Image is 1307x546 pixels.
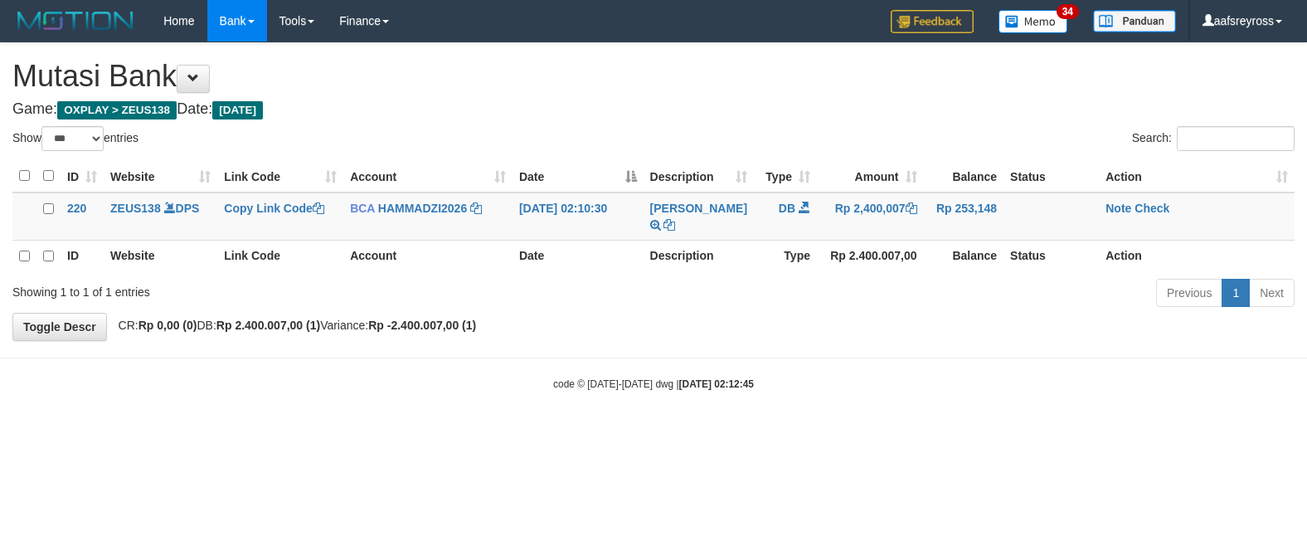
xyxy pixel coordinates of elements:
a: Copy MARWATI to clipboard [663,218,675,232]
th: Status [1003,240,1099,272]
strong: Rp -2.400.007,00 (1) [368,319,476,332]
h1: Mutasi Bank [12,60,1295,93]
a: 1 [1222,279,1250,307]
th: ID: activate to sort column ascending [61,160,104,193]
strong: [DATE] 02:12:45 [679,378,754,390]
a: Copy Link Code [224,202,324,215]
a: HAMMADZI2026 [378,202,467,215]
label: Show entries [12,126,138,151]
th: Link Code: activate to sort column ascending [217,160,343,193]
th: Account: activate to sort column ascending [343,160,513,193]
h4: Game: Date: [12,101,1295,118]
img: Feedback.jpg [891,10,974,33]
th: Website [104,240,217,272]
a: Copy HAMMADZI2026 to clipboard [470,202,482,215]
th: Type [754,240,817,272]
td: [DATE] 02:10:30 [513,193,644,241]
th: Website: activate to sort column ascending [104,160,217,193]
span: OXPLAY > ZEUS138 [57,101,177,119]
span: DB [779,202,795,215]
th: Action [1099,240,1295,272]
strong: Rp 2.400.007,00 (1) [216,319,320,332]
a: Note [1105,202,1131,215]
img: MOTION_logo.png [12,8,138,33]
input: Search: [1177,126,1295,151]
a: ZEUS138 [110,202,161,215]
th: Date: activate to sort column descending [513,160,644,193]
th: Rp 2.400.007,00 [817,240,924,272]
span: [DATE] [212,101,263,119]
img: Button%20Memo.svg [998,10,1068,33]
img: panduan.png [1093,10,1176,32]
a: Next [1249,279,1295,307]
small: code © [DATE]-[DATE] dwg | [553,378,754,390]
a: [PERSON_NAME] [650,202,747,215]
a: Previous [1156,279,1222,307]
select: Showentries [41,126,104,151]
th: Balance [924,240,1004,272]
th: Account [343,240,513,272]
a: Toggle Descr [12,313,107,341]
span: CR: DB: Variance: [110,319,477,332]
span: BCA [350,202,375,215]
td: DPS [104,193,217,241]
div: Showing 1 to 1 of 1 entries [12,277,532,300]
th: Balance [924,160,1004,193]
span: 220 [67,202,86,215]
th: Description: activate to sort column ascending [644,160,754,193]
td: Rp 253,148 [924,193,1004,241]
label: Search: [1132,126,1295,151]
th: Date [513,240,644,272]
th: Link Code [217,240,343,272]
th: Amount: activate to sort column ascending [817,160,924,193]
strong: Rp 0,00 (0) [138,319,197,332]
td: Rp 2,400,007 [817,193,924,241]
th: Type: activate to sort column ascending [754,160,817,193]
a: Check [1135,202,1169,215]
span: 34 [1057,4,1079,19]
th: Status [1003,160,1099,193]
th: Description [644,240,754,272]
th: Action: activate to sort column ascending [1099,160,1295,193]
th: ID [61,240,104,272]
a: Copy Rp 2,400,007 to clipboard [906,202,917,215]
